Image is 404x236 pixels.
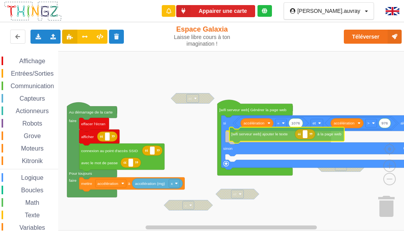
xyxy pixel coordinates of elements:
text: Pour toujours [69,171,92,176]
button: Appairer une carte [176,5,255,17]
text: 976 [381,121,388,125]
span: Communication [9,83,55,89]
div: [PERSON_NAME].auvray [297,8,360,14]
text: = [184,203,187,207]
text: et [188,96,192,100]
text: mettre [81,181,93,185]
text: connexion au point d'accès SSID [81,148,138,153]
text: [wifi serveur web] ajouter le texte [231,132,288,136]
span: Logique [20,174,45,181]
span: Moteurs [20,145,45,152]
text: à la page web [317,132,341,136]
text: accélération (mg) [135,181,165,185]
text: si [223,121,226,125]
button: Téléverser [344,30,402,44]
div: Espace Galaxia [169,25,235,47]
span: Kitronik [21,158,44,164]
img: thingz_logo.png [4,1,62,21]
text: à [128,181,130,185]
span: Grove [23,133,42,139]
text: faire [69,119,77,123]
span: Affichage [18,58,46,64]
span: Capteurs [18,95,46,102]
text: Au démarrage de la carte [69,110,113,114]
text: faire [69,178,77,182]
text: sinon [223,146,232,150]
text: ‏< [337,164,340,169]
span: Variables [18,224,46,231]
img: gb.png [386,7,399,15]
span: Texte [23,212,41,218]
text: ‏> [367,121,370,125]
text: accélération [97,181,118,185]
div: Tu es connecté au serveur de création de Thingz [257,5,272,17]
span: Actionneurs [14,108,50,114]
span: Entrées/Sorties [10,70,55,77]
text: afficher [81,134,94,138]
span: Robots [21,120,43,127]
text: effacer l'écran [81,121,105,126]
span: Math [24,199,41,206]
text: [wifi serveur web] Générer la page web [219,107,286,112]
text: accélération [334,121,354,125]
div: Laisse libre cours à ton imagination ! [169,34,235,47]
text: avec le mot de passe [81,160,118,165]
text: et [233,192,237,196]
span: Boucles [20,187,45,193]
text: x [171,181,173,185]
